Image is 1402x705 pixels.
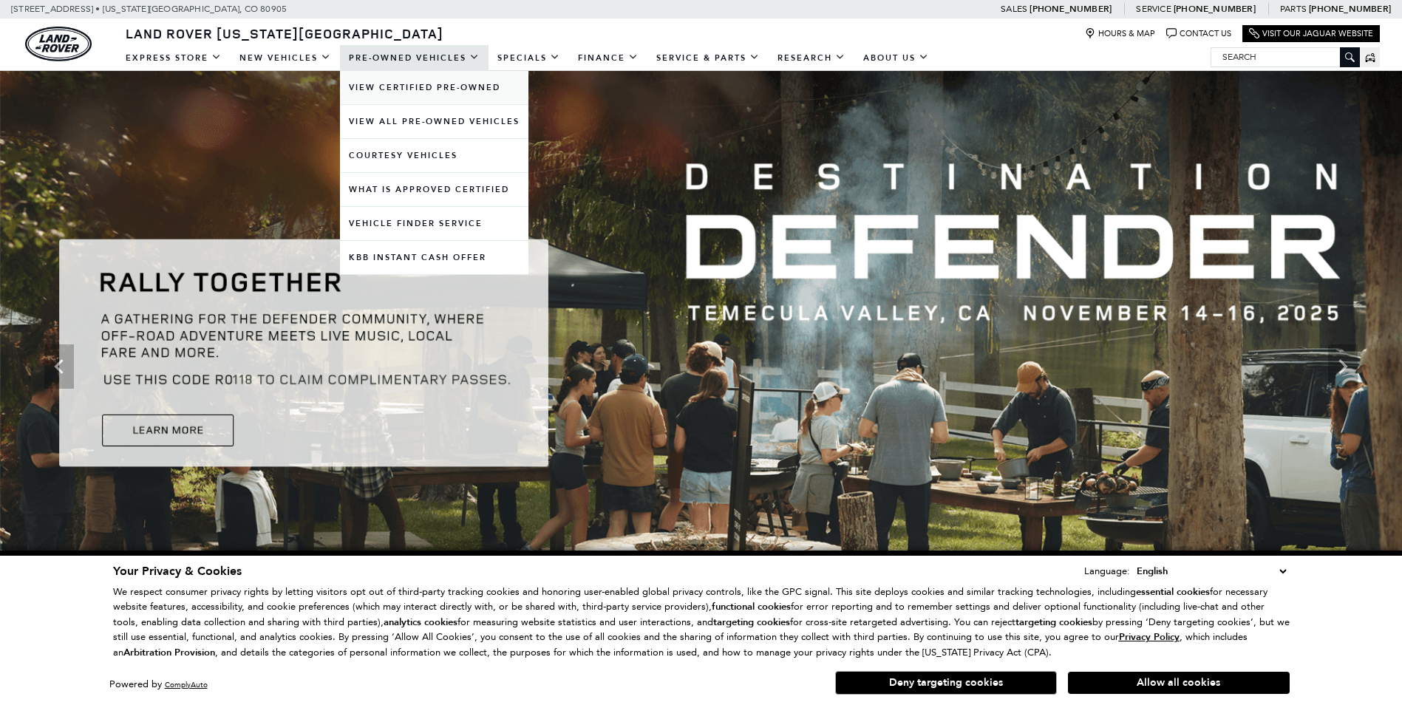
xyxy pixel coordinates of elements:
button: Deny targeting cookies [835,671,1057,695]
a: Service & Parts [647,45,769,71]
a: Finance [569,45,647,71]
a: [PHONE_NUMBER] [1030,3,1112,15]
a: Research [769,45,854,71]
div: Language: [1084,566,1130,576]
a: KBB Instant Cash Offer [340,241,528,274]
a: [PHONE_NUMBER] [1174,3,1256,15]
a: Privacy Policy [1119,631,1180,642]
a: [STREET_ADDRESS] • [US_STATE][GEOGRAPHIC_DATA], CO 80905 [11,4,287,14]
span: Your Privacy & Cookies [113,563,242,579]
strong: functional cookies [712,600,791,613]
span: Parts [1280,4,1307,14]
img: Land Rover [25,27,92,61]
a: Land Rover [US_STATE][GEOGRAPHIC_DATA] [117,24,452,42]
a: About Us [854,45,938,71]
strong: analytics cookies [384,616,457,629]
select: Language Select [1133,563,1290,579]
strong: essential cookies [1136,585,1210,599]
strong: targeting cookies [1015,616,1092,629]
div: Next [1328,344,1358,389]
a: New Vehicles [231,45,340,71]
a: land-rover [25,27,92,61]
div: Previous [44,344,74,389]
a: Specials [489,45,569,71]
a: Vehicle Finder Service [340,207,528,240]
a: Hours & Map [1085,28,1155,39]
a: Visit Our Jaguar Website [1249,28,1373,39]
a: View Certified Pre-Owned [340,71,528,104]
a: Courtesy Vehicles [340,139,528,172]
div: Powered by [109,680,208,689]
p: We respect consumer privacy rights by letting visitors opt out of third-party tracking cookies an... [113,585,1290,661]
button: Allow all cookies [1068,672,1290,694]
u: Privacy Policy [1119,630,1180,644]
strong: Arbitration Provision [123,646,215,659]
input: Search [1211,48,1359,66]
span: Land Rover [US_STATE][GEOGRAPHIC_DATA] [126,24,443,42]
a: What Is Approved Certified [340,173,528,206]
a: View All Pre-Owned Vehicles [340,105,528,138]
strong: targeting cookies [713,616,790,629]
a: [PHONE_NUMBER] [1309,3,1391,15]
nav: Main Navigation [117,45,938,71]
a: ComplyAuto [165,680,208,689]
span: Sales [1001,4,1027,14]
a: Pre-Owned Vehicles [340,45,489,71]
span: Service [1136,4,1171,14]
a: EXPRESS STORE [117,45,231,71]
a: Contact Us [1166,28,1231,39]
